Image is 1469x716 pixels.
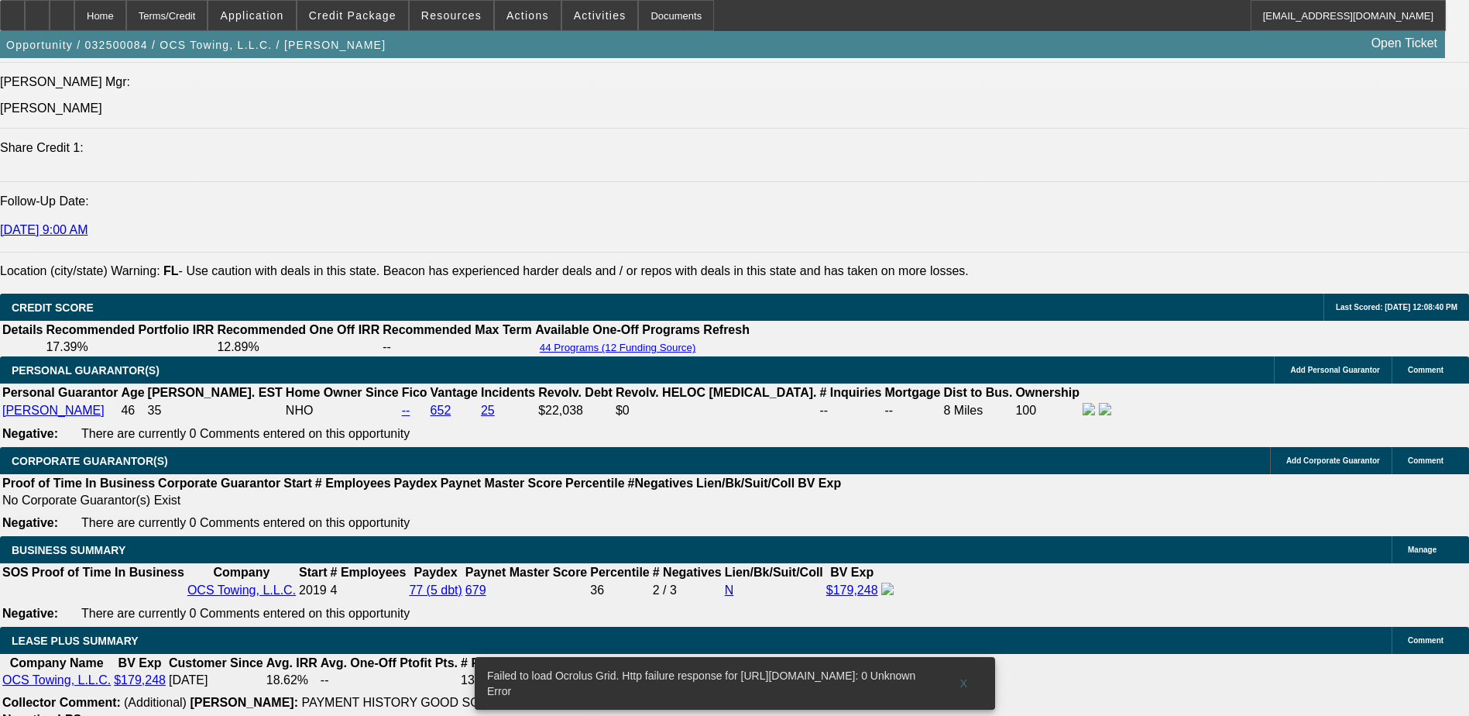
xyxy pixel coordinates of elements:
td: -- [819,402,882,419]
span: PERSONAL GUARANTOR(S) [12,364,160,377]
b: Home Owner Since [286,386,399,399]
a: 679 [465,583,486,597]
button: X [939,670,989,697]
b: BV Exp [798,477,841,490]
button: Application [208,1,295,30]
th: Recommended Max Term [382,322,533,338]
th: Recommended Portfolio IRR [45,322,215,338]
b: [PERSON_NAME]. EST [148,386,283,399]
th: Recommended One Off IRR [216,322,380,338]
b: # Employees [331,566,407,579]
b: Negative: [2,427,58,440]
td: -- [884,402,942,419]
b: # Employees [315,477,391,490]
b: Collector Comment: [2,696,121,709]
td: No Corporate Guarantor(s) Exist [2,493,848,508]
b: #Negatives [628,477,694,490]
button: Actions [495,1,561,30]
span: PAYMENT HISTORY GOOD SO FAR-ON-TIME/01-GPS IS PINGING ([DATE] 1:39 PM) [301,696,782,709]
span: Manage [1408,546,1436,554]
b: Avg. IRR [266,656,317,670]
b: Corporate Guarantor [158,477,280,490]
b: Fico [402,386,427,399]
td: 13 [460,673,558,688]
b: Personal Guarantor [2,386,118,399]
span: Application [220,9,283,22]
button: Resources [410,1,493,30]
b: Lien/Bk/Suit/Coll [725,566,823,579]
th: Refresh [702,322,750,338]
a: -- [402,404,410,417]
th: Proof of Time In Business [2,476,156,491]
b: Mortgage [885,386,941,399]
span: Actions [506,9,549,22]
span: Resources [421,9,482,22]
a: $179,248 [826,583,878,597]
div: Failed to load Ocrolus Grid. Http failure response for [URL][DOMAIN_NAME]: 0 Unknown Error [475,657,939,710]
th: SOS [2,565,29,580]
span: Comment [1408,366,1443,374]
b: Company Name [10,656,104,670]
b: Age [121,386,144,399]
img: facebook-icon.png [1083,403,1095,415]
span: Last Scored: [DATE] 12:08:40 PM [1336,303,1457,312]
span: Activities [574,9,626,22]
span: (Additional) [124,696,187,709]
button: 44 Programs (12 Funding Source) [535,341,701,354]
b: Lien/Bk/Suit/Coll [696,477,795,490]
b: Paynet Master Score [441,477,562,490]
span: BUSINESS SUMMARY [12,544,125,556]
img: linkedin-icon.png [1099,403,1111,415]
b: BV Exp [118,656,162,670]
b: Start [283,477,311,490]
b: # Payment Made [461,656,558,670]
label: - Use caution with deals in this state. Beacon has experienced harder deals and / or repos with d... [163,264,969,277]
b: # Inquiries [819,386,881,399]
a: 77 (5 dbt) [409,583,462,597]
td: NHO [285,402,400,419]
b: Paydex [394,477,438,490]
td: 17.39% [45,339,215,355]
b: FL [163,264,179,277]
b: Paynet Master Score [465,566,587,579]
a: [PERSON_NAME] [2,404,105,417]
a: 25 [481,404,495,417]
b: Vantage [431,386,478,399]
span: Credit Package [309,9,396,22]
th: Available One-Off Programs [534,322,702,338]
th: Proof of Time In Business [31,565,185,580]
b: Negative: [2,516,58,529]
button: Credit Package [297,1,408,30]
b: Dist to Bus. [944,386,1013,399]
b: Ownership [1015,386,1079,399]
b: Company [214,566,270,579]
span: CORPORATE GUARANTOR(S) [12,455,168,467]
b: [PERSON_NAME]: [190,696,298,709]
span: LEASE PLUS SUMMARY [12,635,139,647]
button: Activities [562,1,638,30]
span: Opportunity / 032500084 / OCS Towing, L.L.C. / [PERSON_NAME] [6,39,386,51]
span: Comment [1408,636,1443,645]
td: 12.89% [216,339,380,355]
b: Incidents [481,386,535,399]
b: Start [299,566,327,579]
a: OCS Towing, L.L.C. [187,583,296,597]
td: $22,038 [537,402,613,419]
b: BV Exp [830,566,874,579]
span: There are currently 0 Comments entered on this opportunity [81,607,410,620]
b: Customer Since [169,656,263,670]
td: [DATE] [168,673,264,688]
td: 8 Miles [943,402,1014,419]
td: 100 [1014,402,1080,419]
span: X [959,677,968,690]
a: Open Ticket [1365,30,1443,57]
b: Negative: [2,607,58,620]
div: 36 [590,583,649,597]
span: 4 [331,583,338,597]
td: -- [382,339,533,355]
a: N [725,583,734,597]
td: 35 [147,402,283,419]
b: Revolv. HELOC [MEDICAL_DATA]. [616,386,817,399]
b: Avg. One-Off Ptofit Pts. [321,656,458,670]
b: Percentile [565,477,624,490]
